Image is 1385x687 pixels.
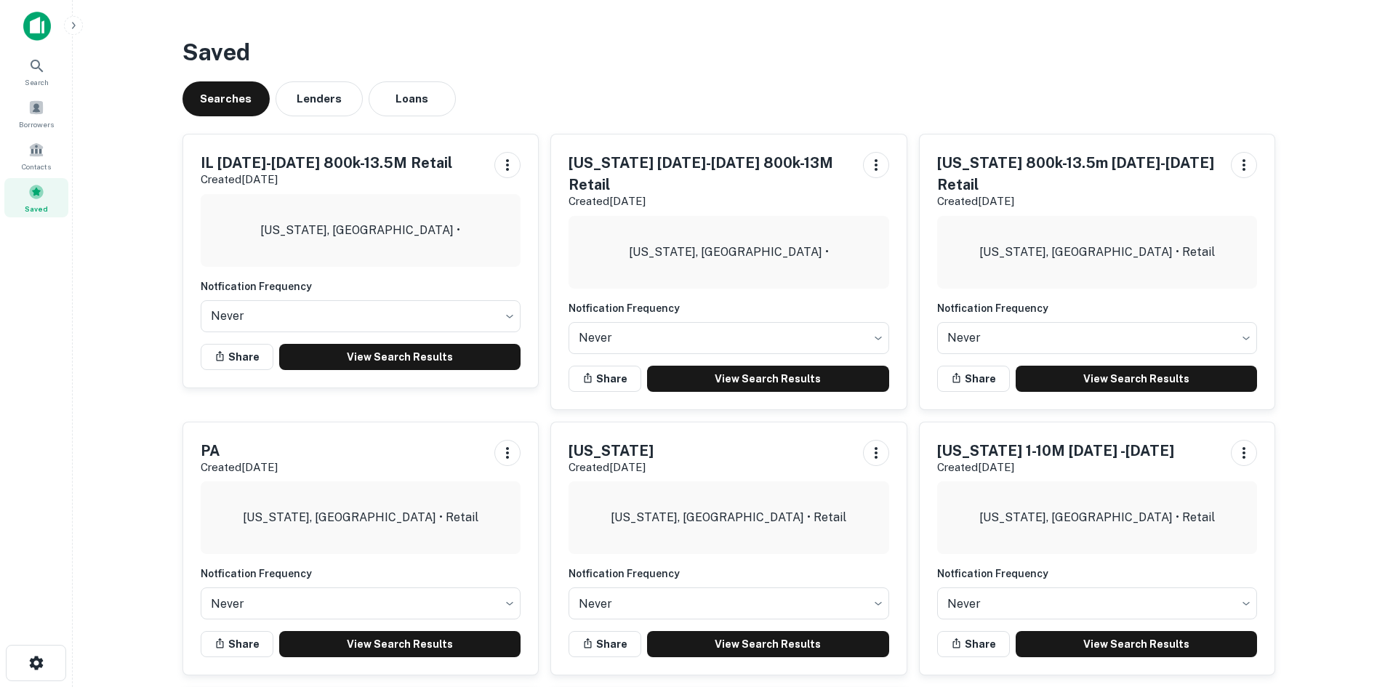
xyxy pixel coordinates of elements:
[569,631,641,657] button: Share
[937,440,1174,462] h5: [US_STATE] 1-10M [DATE] -[DATE]
[647,631,889,657] a: View Search Results
[569,366,641,392] button: Share
[279,631,521,657] a: View Search Results
[569,152,851,196] h5: [US_STATE] [DATE]-[DATE] 800k-13M Retail
[569,459,654,476] p: Created [DATE]
[937,366,1010,392] button: Share
[25,203,48,214] span: Saved
[182,35,1276,70] h3: Saved
[569,193,851,210] p: Created [DATE]
[629,244,829,261] p: [US_STATE], [GEOGRAPHIC_DATA] •
[569,318,889,358] div: Without label
[23,12,51,41] img: capitalize-icon.png
[201,566,521,582] h6: Notfication Frequency
[201,459,278,476] p: Created [DATE]
[1016,366,1258,392] a: View Search Results
[569,440,654,462] h5: [US_STATE]
[201,440,278,462] h5: PA
[201,171,452,188] p: Created [DATE]
[937,318,1258,358] div: Without label
[937,631,1010,657] button: Share
[611,509,846,526] p: [US_STATE], [GEOGRAPHIC_DATA] • Retail
[569,566,889,582] h6: Notfication Frequency
[279,344,521,370] a: View Search Results
[4,178,68,217] a: Saved
[201,344,273,370] button: Share
[569,583,889,624] div: Without label
[201,583,521,624] div: Without label
[937,459,1174,476] p: Created [DATE]
[276,81,363,116] button: Lenders
[937,566,1258,582] h6: Notfication Frequency
[979,509,1215,526] p: [US_STATE], [GEOGRAPHIC_DATA] • Retail
[201,631,273,657] button: Share
[4,94,68,133] a: Borrowers
[4,52,68,91] a: Search
[369,81,456,116] button: Loans
[25,76,49,88] span: Search
[243,509,478,526] p: [US_STATE], [GEOGRAPHIC_DATA] • Retail
[201,296,521,337] div: Without label
[937,583,1258,624] div: Without label
[937,152,1220,196] h5: [US_STATE] 800k-13.5m [DATE]-[DATE] Retail
[569,300,889,316] h6: Notfication Frequency
[979,244,1215,261] p: [US_STATE], [GEOGRAPHIC_DATA] • Retail
[201,152,452,174] h5: IL [DATE]-[DATE] 800k-13.5M Retail
[4,136,68,175] a: Contacts
[201,278,521,294] h6: Notfication Frequency
[260,222,460,239] p: [US_STATE], [GEOGRAPHIC_DATA] •
[22,161,51,172] span: Contacts
[647,366,889,392] a: View Search Results
[19,118,54,130] span: Borrowers
[1312,571,1385,640] iframe: Chat Widget
[937,300,1258,316] h6: Notfication Frequency
[937,193,1220,210] p: Created [DATE]
[182,81,270,116] button: Searches
[1016,631,1258,657] a: View Search Results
